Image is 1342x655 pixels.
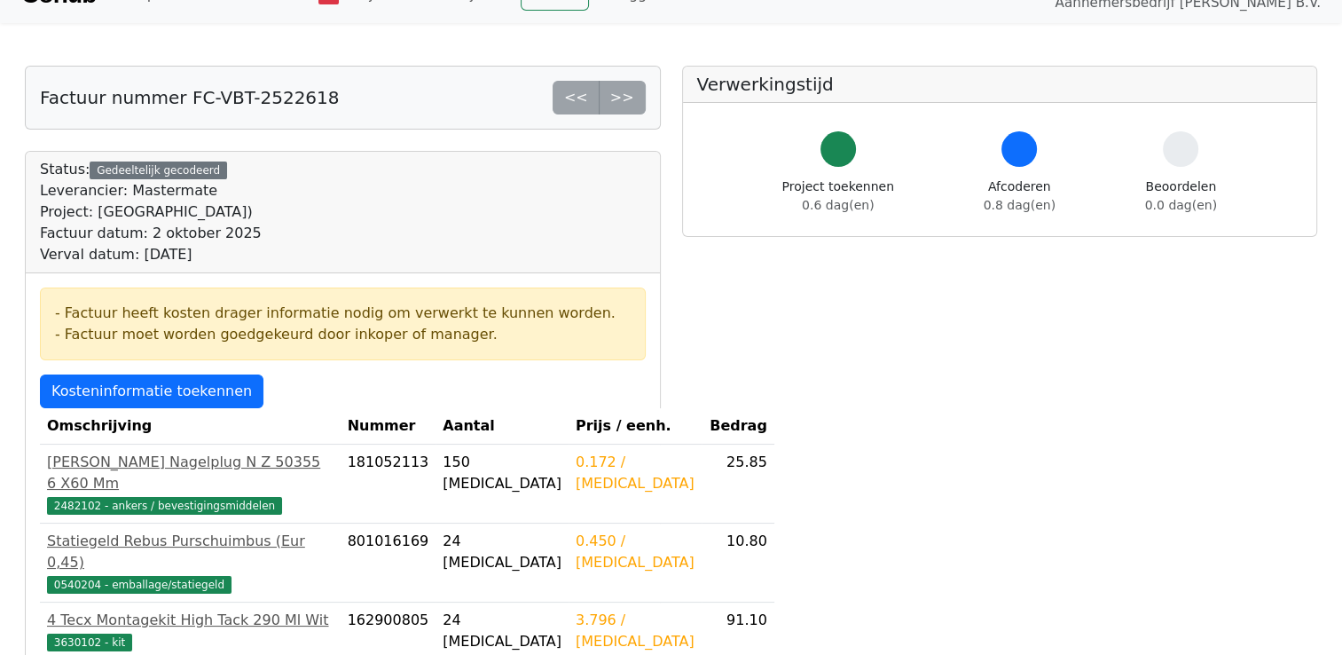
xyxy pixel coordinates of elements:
div: 4 Tecx Montagekit High Tack 290 Ml Wit [47,610,334,631]
div: 0.172 / [MEDICAL_DATA] [576,452,695,494]
span: 0540204 - emballage/statiegeld [47,576,232,594]
a: Kosteninformatie toekennen [40,375,263,408]
div: Gedeeltelijk gecodeerd [90,162,227,179]
div: [PERSON_NAME] Nagelplug N Z 50355 6 X60 Mm [47,452,334,494]
th: Prijs / eenh. [569,408,702,445]
th: Nummer [341,408,436,445]
div: 3.796 / [MEDICAL_DATA] [576,610,695,652]
span: 0.8 dag(en) [984,198,1056,212]
div: - Factuur heeft kosten drager informatie nodig om verwerkt te kunnen worden. [55,303,631,324]
h5: Verwerkingstijd [697,74,1303,95]
span: 0.6 dag(en) [802,198,874,212]
div: 150 [MEDICAL_DATA] [443,452,561,494]
div: Factuur datum: 2 oktober 2025 [40,223,262,244]
div: Leverancier: Mastermate [40,180,262,201]
a: Statiegeld Rebus Purschuimbus (Eur 0,45)0540204 - emballage/statiegeld [47,531,334,595]
td: 10.80 [702,524,774,603]
div: Project toekennen [782,178,894,215]
th: Aantal [436,408,569,445]
a: [PERSON_NAME] Nagelplug N Z 50355 6 X60 Mm2482102 - ankers / bevestigingsmiddelen [47,452,334,516]
div: Status: [40,159,262,265]
th: Omschrijving [40,408,341,445]
div: 0.450 / [MEDICAL_DATA] [576,531,695,573]
div: - Factuur moet worden goedgekeurd door inkoper of manager. [55,324,631,345]
td: 25.85 [702,445,774,524]
div: Statiegeld Rebus Purschuimbus (Eur 0,45) [47,531,334,573]
div: Afcoderen [984,178,1056,215]
div: Beoordelen [1145,178,1217,215]
div: 24 [MEDICAL_DATA] [443,531,561,573]
td: 181052113 [341,445,436,524]
a: 4 Tecx Montagekit High Tack 290 Ml Wit3630102 - kit [47,610,334,652]
span: 2482102 - ankers / bevestigingsmiddelen [47,497,282,515]
span: 0.0 dag(en) [1145,198,1217,212]
th: Bedrag [702,408,774,445]
div: Project: [GEOGRAPHIC_DATA]) [40,201,262,223]
div: 24 [MEDICAL_DATA] [443,610,561,652]
h5: Factuur nummer FC-VBT-2522618 [40,87,339,108]
td: 801016169 [341,524,436,603]
div: Verval datum: [DATE] [40,244,262,265]
span: 3630102 - kit [47,634,132,651]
